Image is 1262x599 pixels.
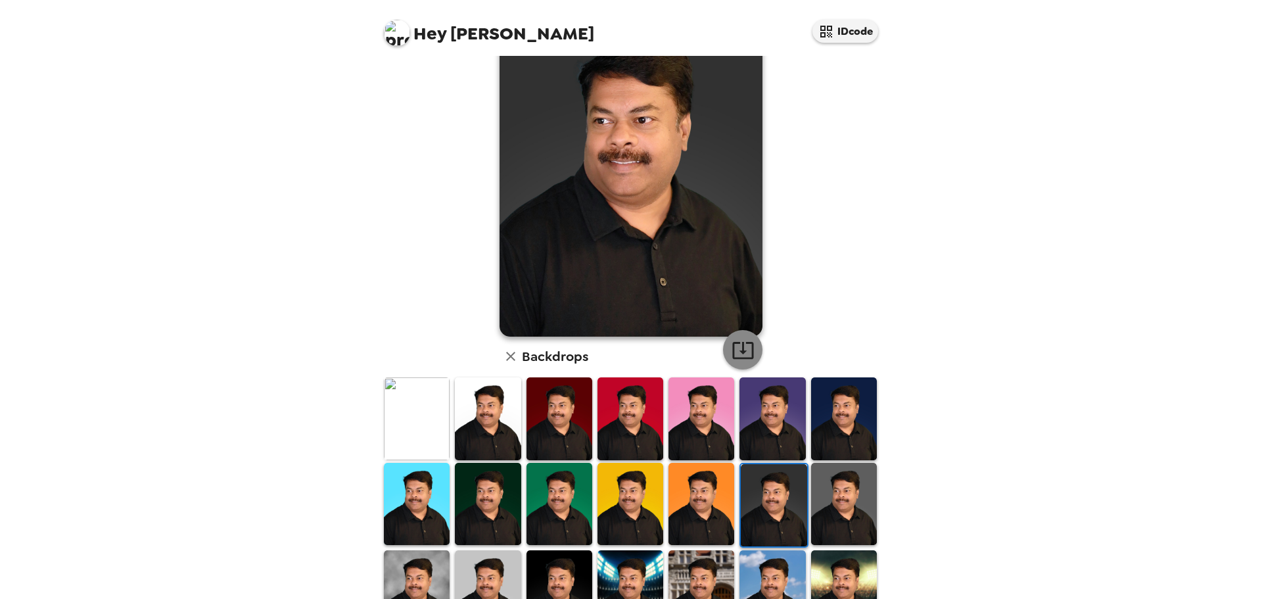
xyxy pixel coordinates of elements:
h6: Backdrops [522,346,588,367]
img: profile pic [384,20,410,46]
span: [PERSON_NAME] [384,13,594,43]
button: IDcode [812,20,878,43]
span: Hey [413,22,446,45]
img: user [500,8,762,337]
img: Original [384,377,450,460]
